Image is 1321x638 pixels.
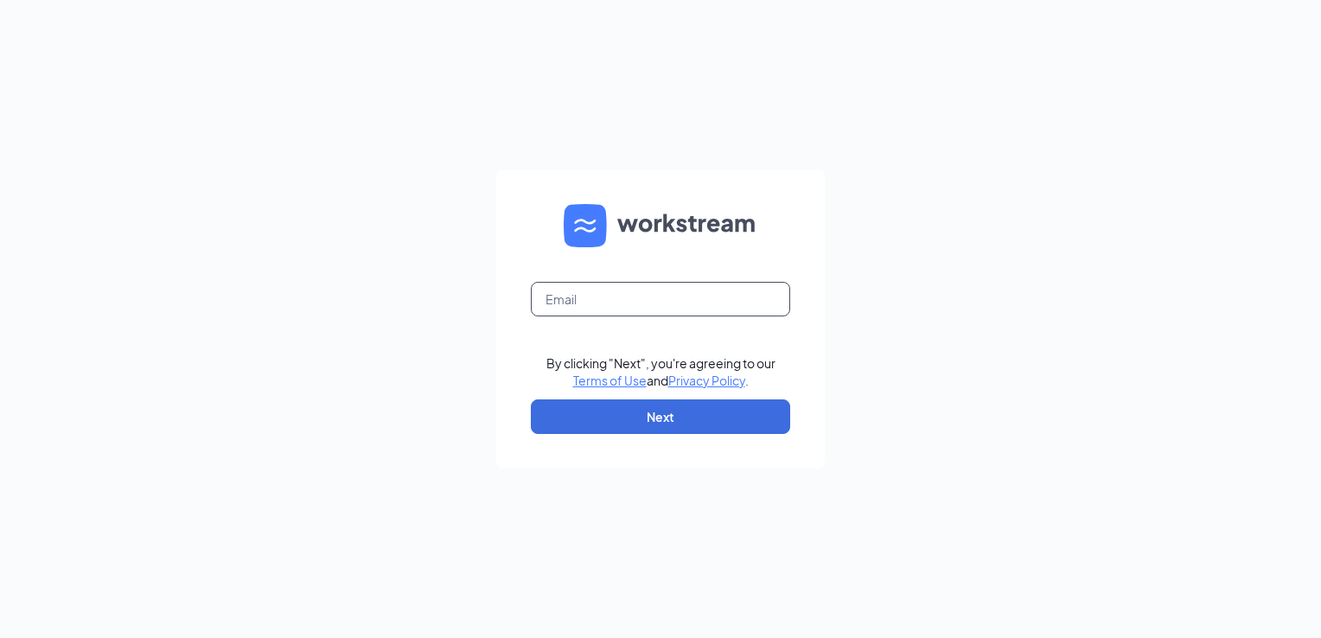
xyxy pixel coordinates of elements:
input: Email [531,282,790,316]
a: Privacy Policy [668,373,745,388]
div: By clicking "Next", you're agreeing to our and . [546,354,775,389]
button: Next [531,399,790,434]
img: WS logo and Workstream text [564,204,757,247]
a: Terms of Use [573,373,647,388]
